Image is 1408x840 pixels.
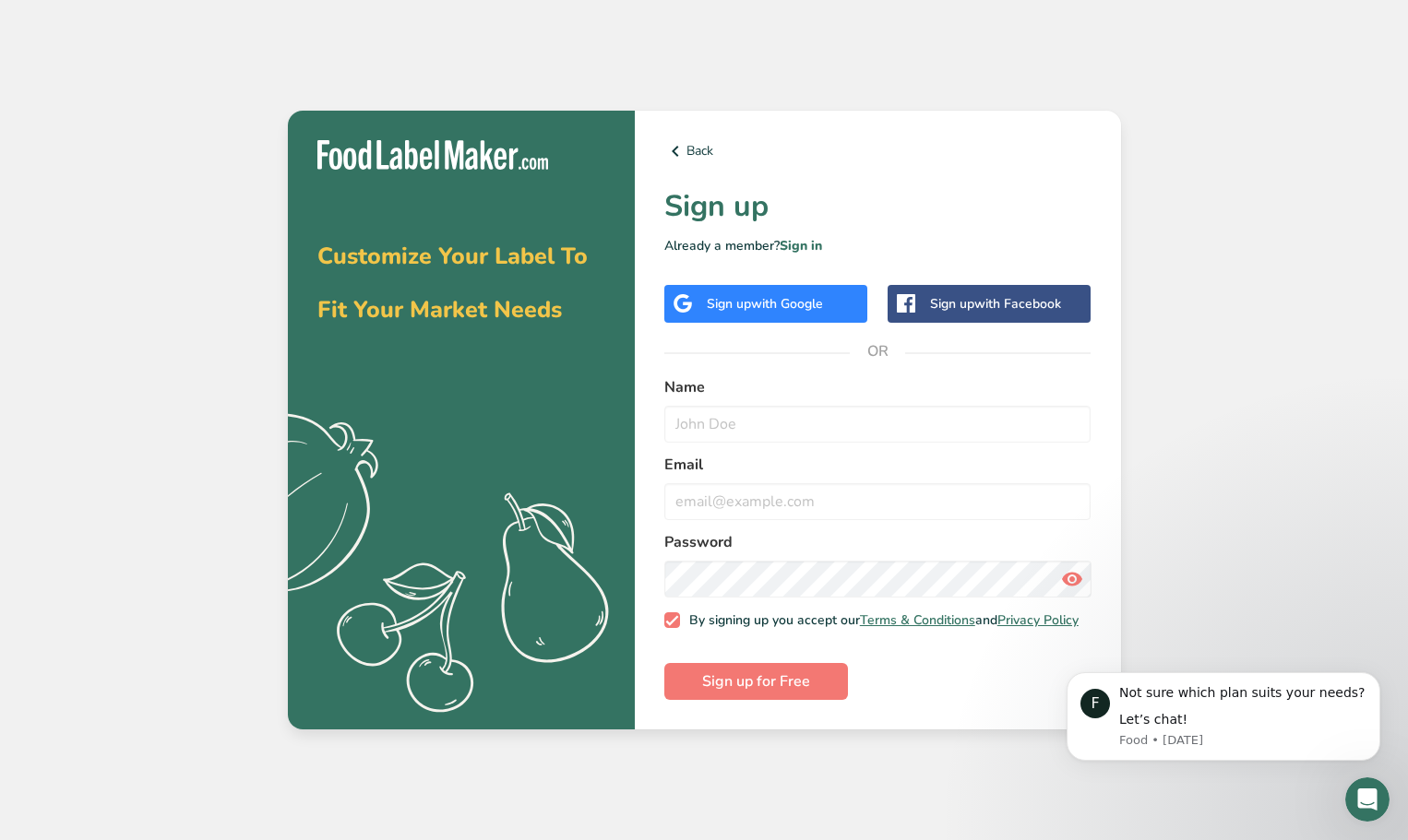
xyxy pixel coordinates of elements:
[1039,645,1408,790] iframe: Intercom notifications message
[860,611,975,629] a: Terms & Conditions
[707,294,823,314] div: Sign up
[680,612,1079,629] span: By signing up you accept our and
[664,663,848,700] button: Sign up for Free
[664,531,1092,553] label: Password
[317,241,588,325] span: Customize Your Label To Fit Your Market Needs
[974,295,1061,313] span: with Facebook
[664,406,1092,443] input: John Doe
[751,295,823,313] span: with Google
[664,236,1092,255] p: Already a member?
[664,184,1092,229] h1: Sign up
[664,140,1092,162] a: Back
[997,611,1079,629] a: Privacy Policy
[1345,777,1390,822] iframe: Intercom live chat
[664,454,1092,476] label: Email
[780,237,822,254] a: Sign in
[664,483,1092,520] input: email@example.com
[850,324,905,379] span: OR
[664,376,1092,398] label: Name
[702,670,810,692] span: Sign up for Free
[317,140,548,171] img: Food Label Maker
[930,294,1061,314] div: Sign up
